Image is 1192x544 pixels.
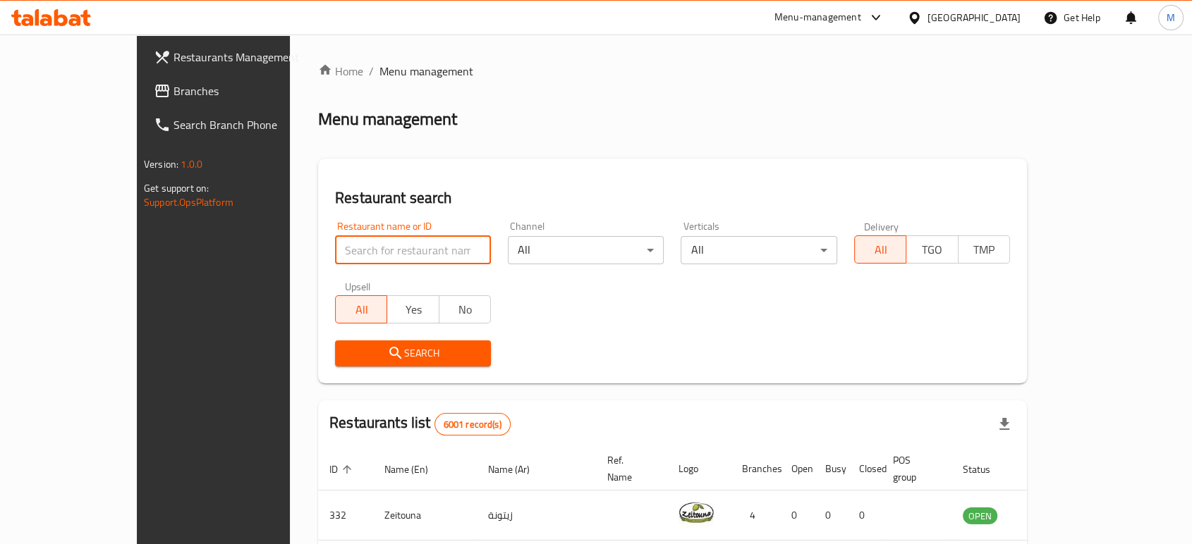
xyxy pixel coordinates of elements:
nav: breadcrumb [318,63,1027,80]
td: 4 [731,490,780,540]
th: Busy [814,447,848,490]
span: Restaurants Management [174,49,324,66]
button: Search [335,340,491,366]
span: Name (Ar) [488,461,548,478]
span: POS group [893,452,935,486]
div: Export file [987,407,1021,441]
td: زيتونة [477,490,596,540]
div: Total records count [434,413,511,435]
div: [GEOGRAPHIC_DATA] [928,10,1021,25]
div: All [681,236,837,264]
span: 1.0.0 [181,155,202,173]
span: Yes [393,299,433,320]
input: Search for restaurant name or ID.. [335,236,491,264]
a: Home [318,63,363,80]
th: Branches [731,447,780,490]
th: Logo [667,447,731,490]
span: All [860,240,901,260]
span: Branches [174,82,324,99]
span: Version: [144,155,178,173]
h2: Restaurant search [335,187,1010,209]
span: Menu management [379,63,473,80]
h2: Restaurants list [329,412,511,435]
span: Search [346,345,480,362]
button: No [439,295,491,323]
td: 0 [814,490,848,540]
a: Search Branch Phone [142,108,336,142]
div: All [508,236,664,264]
span: Search Branch Phone [174,116,324,133]
span: TGO [912,240,952,260]
button: Yes [387,295,439,323]
button: TMP [958,235,1010,264]
span: Get support on: [144,179,209,197]
a: Restaurants Management [142,40,336,74]
div: Menu-management [774,9,861,26]
span: ID [329,461,356,478]
td: 332 [318,490,373,540]
button: TGO [906,235,958,264]
span: TMP [964,240,1004,260]
th: Closed [848,447,882,490]
span: M [1167,10,1175,25]
a: Branches [142,74,336,108]
span: Status [963,461,1009,478]
span: Ref. Name [607,452,650,486]
span: Name (En) [384,461,446,478]
td: 0 [780,490,814,540]
td: 0 [848,490,882,540]
a: Support.OpsPlatform [144,193,233,211]
label: Upsell [345,281,371,291]
span: 6001 record(s) [435,418,510,431]
img: Zeitouna [679,495,714,530]
span: No [445,299,485,320]
span: OPEN [963,508,997,524]
span: All [341,299,382,320]
h2: Menu management [318,108,457,130]
button: All [335,295,387,323]
th: Open [780,447,814,490]
li: / [369,63,374,80]
label: Delivery [864,221,899,231]
button: All [854,235,906,264]
td: Zeitouna [373,490,477,540]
